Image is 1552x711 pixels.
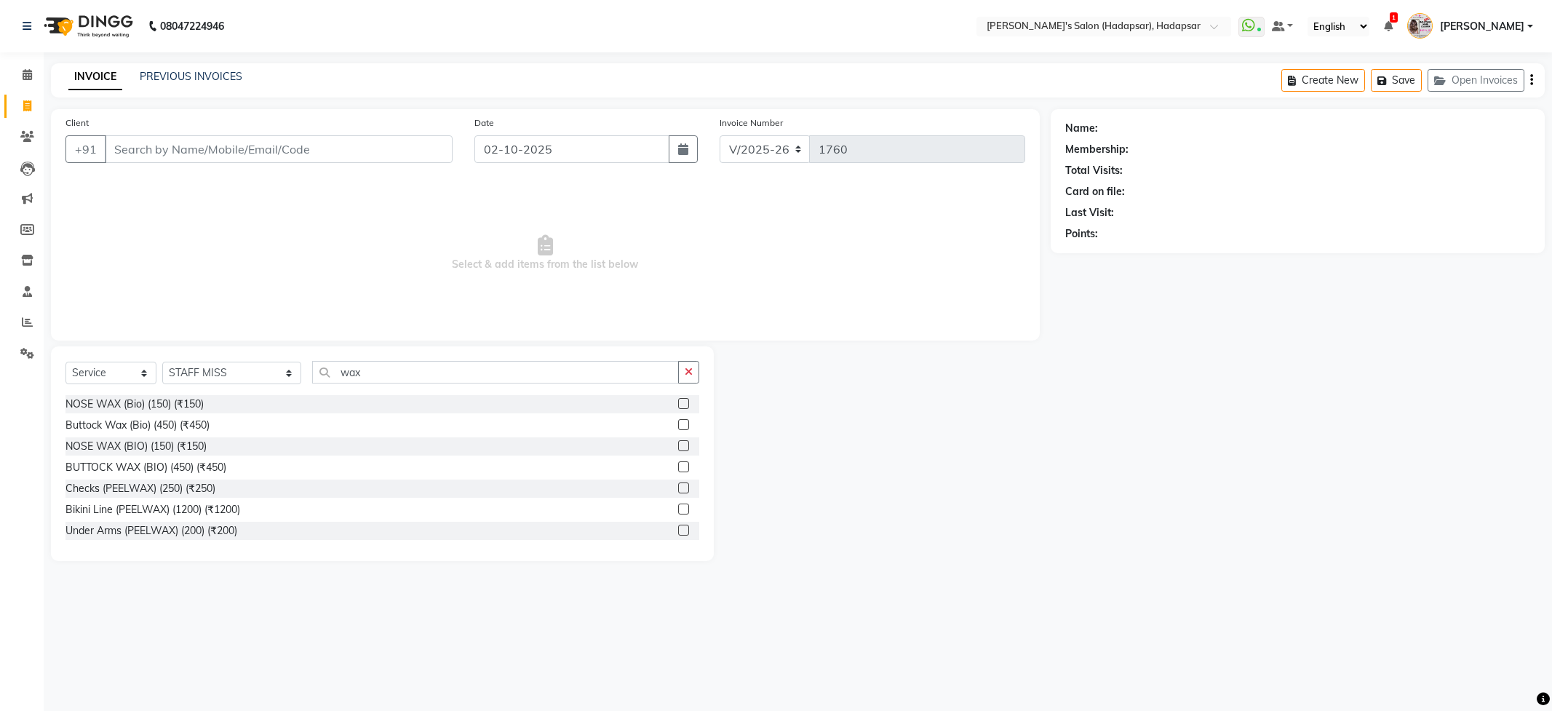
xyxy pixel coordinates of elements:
[1371,69,1422,92] button: Save
[1065,226,1098,242] div: Points:
[65,397,204,412] div: NOSE WAX (Bio) (150) (₹150)
[1440,19,1524,34] span: [PERSON_NAME]
[1390,12,1398,23] span: 1
[140,70,242,83] a: PREVIOUS INVOICES
[312,361,678,384] input: Search or Scan
[1065,205,1114,221] div: Last Visit:
[1384,20,1393,33] a: 1
[65,502,240,517] div: Bikini Line (PEELWAX) (1200) (₹1200)
[65,180,1025,326] span: Select & add items from the list below
[65,135,106,163] button: +91
[65,460,226,475] div: BUTTOCK WAX (BIO) (450) (₹450)
[1428,69,1524,92] button: Open Invoices
[1065,121,1098,136] div: Name:
[1065,184,1125,199] div: Card on file:
[1407,13,1433,39] img: PAVAN
[65,439,207,454] div: NOSE WAX (BIO) (150) (₹150)
[105,135,453,163] input: Search by Name/Mobile/Email/Code
[68,64,122,90] a: INVOICE
[37,6,137,47] img: logo
[65,481,215,496] div: Checks (PEELWAX) (250) (₹250)
[65,116,89,130] label: Client
[1281,69,1365,92] button: Create New
[160,6,224,47] b: 08047224946
[720,116,783,130] label: Invoice Number
[474,116,494,130] label: Date
[65,418,210,433] div: Buttock Wax (Bio) (450) (₹450)
[65,523,237,539] div: Under Arms (PEELWAX) (200) (₹200)
[1065,142,1129,157] div: Membership:
[1065,163,1123,178] div: Total Visits:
